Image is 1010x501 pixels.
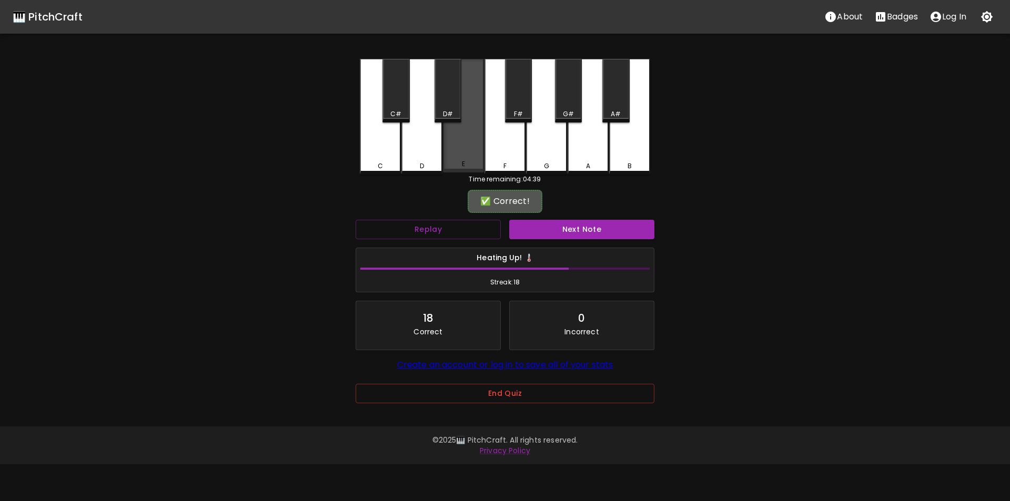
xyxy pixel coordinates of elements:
[514,109,523,119] div: F#
[443,109,453,119] div: D#
[378,161,383,171] div: C
[356,384,654,403] button: End Quiz
[509,220,654,239] button: Next Note
[360,277,650,288] span: Streak: 18
[564,326,599,337] p: Incorrect
[360,175,650,184] div: Time remaining: 04:39
[473,195,537,208] div: ✅ Correct!
[544,161,549,171] div: G
[462,159,465,169] div: E
[924,6,972,27] button: account of current user
[837,11,863,23] p: About
[390,109,401,119] div: C#
[628,161,632,171] div: B
[563,109,574,119] div: G#
[413,326,442,337] p: Correct
[887,11,918,23] p: Badges
[480,445,530,456] a: Privacy Policy
[423,310,433,326] div: 18
[868,6,924,27] button: Stats
[611,109,621,119] div: A#
[942,11,966,23] p: Log In
[13,8,83,25] a: 🎹 PitchCraft
[420,161,424,171] div: D
[202,435,808,445] p: © 2025 🎹 PitchCraft. All rights reserved.
[503,161,507,171] div: F
[586,161,590,171] div: A
[578,310,585,326] div: 0
[397,359,613,371] a: Create an account or log in to save all of your stats
[819,6,868,27] button: About
[356,220,501,239] button: Replay
[360,252,650,264] h6: Heating Up! 🌡️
